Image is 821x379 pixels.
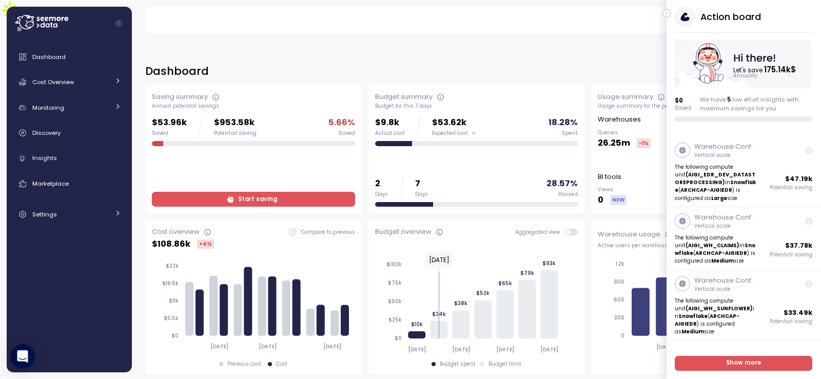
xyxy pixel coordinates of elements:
[675,313,740,327] strong: ARCHCAP-AIGIEDR
[681,187,733,193] strong: ARCHCAP-AIGIEDR
[696,250,748,256] strong: ARCHCAP-AIGIEDR
[415,191,428,198] div: Days
[621,332,625,339] tspan: 0
[164,315,179,322] tspan: $5.5k
[375,177,388,191] p: 2
[152,227,200,237] div: Cost overview
[395,335,402,342] tspan: $0
[694,286,753,293] p: Vertical scale
[712,195,728,202] strong: Large
[152,103,355,110] div: Annual potential savings
[615,314,625,321] tspan: 300
[562,130,578,137] div: Spent
[454,300,467,307] tspan: $38k
[152,237,190,251] p: $ 108.86k
[210,344,228,350] tspan: [DATE]
[675,96,692,105] p: $ 0
[498,280,512,287] tspan: $65k
[428,255,449,264] text: [DATE]
[375,116,405,130] p: $9.8k
[375,191,388,198] div: Days
[598,186,627,193] p: Views
[388,316,402,323] tspan: $25k
[546,177,578,191] p: 28.57 %
[770,184,813,191] p: Potential saving
[152,192,355,207] a: Start saving
[323,344,341,350] tspan: [DATE]
[694,152,753,159] p: Vertical scale
[549,116,578,130] p: 18.28 %
[375,92,433,102] div: Budget summary
[679,313,708,320] strong: Snowflake
[520,270,534,276] tspan: $79k
[476,290,490,296] tspan: $52k
[610,195,627,205] div: NEW
[675,234,758,265] p: The following compute unit in ( ) is configured as size
[694,142,753,152] p: Warehouse Conf.
[598,103,801,110] div: Usage summary for the past 7 days
[339,130,355,137] div: Saved
[598,172,621,182] p: BI tools
[375,227,432,237] div: Budget overview
[598,193,603,207] p: 0
[166,263,179,269] tspan: $22k
[301,229,355,236] p: Compare to previous
[32,104,64,112] span: Monitoring
[734,64,797,75] text: Let's save
[786,174,813,184] p: $ 47.19k
[540,346,558,353] tspan: [DATE]
[694,223,753,230] p: Vertical scale
[694,212,753,223] p: Warehouse Conf.
[162,280,179,287] tspan: $16.5k
[411,321,422,328] tspan: $10k
[152,116,187,130] p: $53.96k
[675,297,758,336] p: The following compute unit in ( ) is configured as size
[727,356,761,370] span: Show more
[675,163,758,202] p: The following compute unit in ( ) is configured as size
[727,95,731,104] span: 5
[675,242,756,256] strong: Snowflake
[276,361,287,368] div: Cost
[432,130,468,137] span: Expected cost
[432,116,476,130] p: $53.62k
[415,177,428,191] p: 7
[488,361,521,368] div: Budget limit
[616,261,625,267] tspan: 1.2k
[32,78,74,86] span: Cost Overview
[784,308,813,318] p: $ 33.49k
[169,297,179,304] tspan: $11k
[11,123,128,143] a: Discovery
[496,346,514,353] tspan: [DATE]
[375,130,405,137] div: Actual cost
[686,305,753,312] strong: (AIGI_WH_SUNFLOWER)
[386,261,402,268] tspan: $100k
[197,240,214,249] div: +4 %
[11,97,128,118] a: Monitoring
[786,241,813,251] p: $ 37.78k
[667,270,821,341] a: Warehouse Conf.Vertical scaleThe following compute unit(AIGI_WH_SUNFLOWER)inSnowflake(ARCHCAP-AIG...
[408,346,426,353] tspan: [DATE]
[11,148,128,169] a: Insights
[227,361,261,368] div: Previous cost
[734,73,758,79] text: Annually
[542,260,556,267] tspan: $93k
[11,173,128,194] a: Marketplace
[656,344,674,350] tspan: [DATE]
[452,346,470,353] tspan: [DATE]
[388,298,402,305] tspan: $50k
[675,105,692,112] p: Saved
[152,92,208,102] div: Saving summary
[32,129,61,137] span: Discovery
[238,192,277,206] span: Start saving
[598,129,651,136] p: Queries
[675,356,813,371] a: Show more
[328,116,355,130] p: 5.66 %
[214,116,257,130] p: $953.58k
[11,72,128,92] a: Cost Overview
[388,280,402,286] tspan: $75k
[667,207,821,270] a: Warehouse Conf.Vertical scaleThe following compute unit(AIGI_WH_CLAIMS)inSnowflake(ARCHCAP-AIGIED...
[432,310,445,317] tspan: $24k
[515,229,565,235] span: Aggregated view
[682,328,705,335] strong: Medium
[145,64,209,79] h2: Dashboard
